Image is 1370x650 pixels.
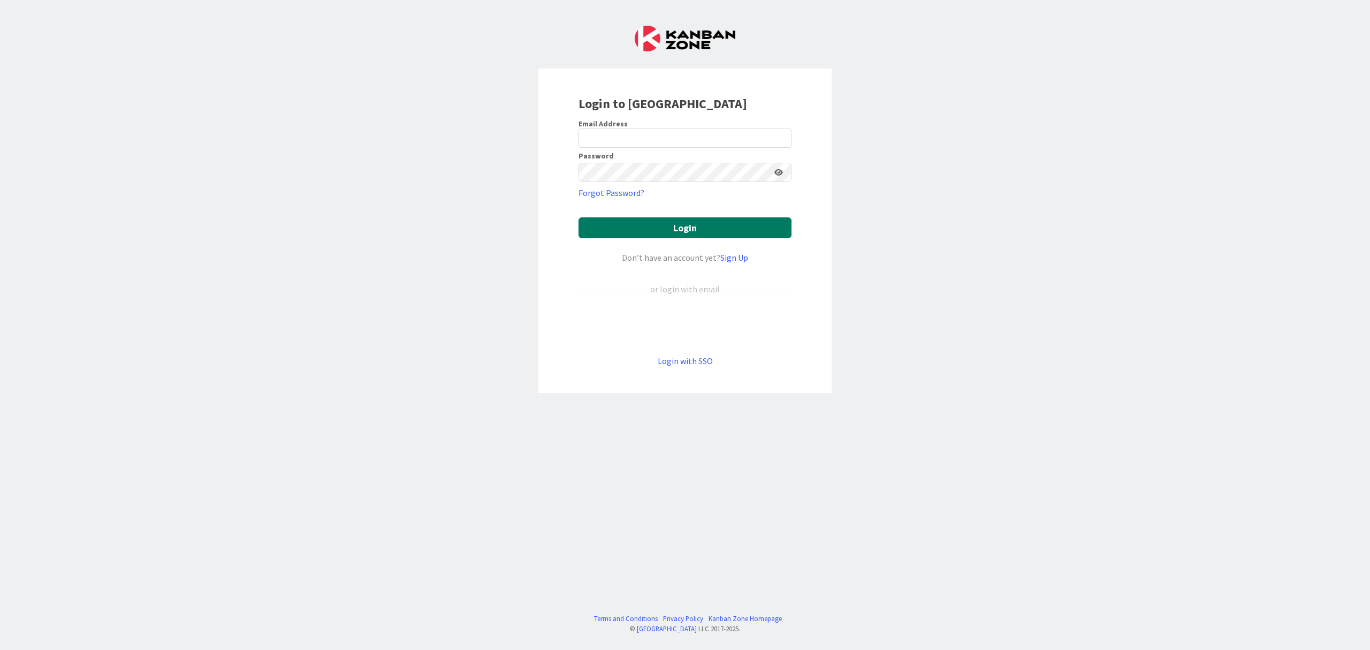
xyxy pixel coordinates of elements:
div: © LLC 2017- 2025 . [589,624,782,634]
a: Kanban Zone Homepage [709,614,782,624]
a: Privacy Policy [663,614,703,624]
a: Terms and Conditions [594,614,658,624]
button: Login [579,217,791,238]
a: Sign Up [720,252,748,263]
label: Password [579,152,614,160]
img: Kanban Zone [635,26,735,51]
iframe: Sign in with Google Button [573,313,797,337]
a: Forgot Password? [579,186,644,199]
a: Login with SSO [658,356,713,366]
a: [GEOGRAPHIC_DATA] [637,624,697,633]
div: or login with email [648,283,722,296]
div: Don’t have an account yet? [579,251,791,264]
b: Login to [GEOGRAPHIC_DATA] [579,95,747,112]
label: Email Address [579,119,628,129]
